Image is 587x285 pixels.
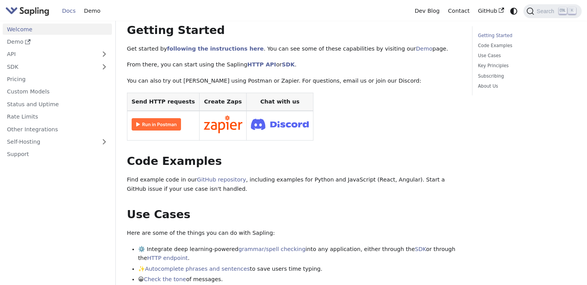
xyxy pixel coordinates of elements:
li: 😀 of messages. [138,275,461,284]
a: Autocomplete phrases and sentences [145,266,250,272]
img: Connect in Zapier [204,115,242,133]
a: SDK [282,61,294,68]
th: Chat with us [247,93,313,111]
a: Use Cases [478,52,573,59]
li: ⚙️ Integrate deep learning-powered into any application, either through the or through the . [138,245,461,263]
a: GitHub [474,5,508,17]
img: Sapling.ai [5,5,49,17]
a: Dev Blog [410,5,443,17]
a: Custom Models [3,86,112,97]
button: Expand sidebar category 'SDK' [96,61,112,72]
a: Status and Uptime [3,98,112,110]
a: following the instructions here [167,46,264,52]
a: About Us [478,83,573,90]
h2: Getting Started [127,24,461,37]
img: Join Discord [251,116,309,132]
a: Welcome [3,24,112,35]
th: Send HTTP requests [127,93,199,111]
a: Rate Limits [3,111,112,122]
a: Check the tone [144,276,186,282]
a: Code Examples [478,42,573,49]
a: HTTP API [247,61,276,68]
a: GitHub repository [197,176,246,183]
a: Other Integrations [3,124,112,135]
h2: Use Cases [127,208,461,222]
button: Switch between dark and light mode (currently system mode) [508,5,519,17]
p: You can also try out [PERSON_NAME] using Postman or Zapier. For questions, email us or join our D... [127,76,461,86]
a: Demo [80,5,105,17]
a: Demo [3,36,112,47]
p: From there, you can start using the Sapling or . [127,60,461,70]
a: Sapling.ai [5,5,52,17]
a: SDK [415,246,426,252]
a: Support [3,149,112,160]
h2: Code Examples [127,154,461,168]
p: Here are some of the things you can do with Sapling: [127,229,461,238]
th: Create Zaps [199,93,247,111]
p: Get started by . You can see some of these capabilities by visiting our page. [127,44,461,54]
a: API [3,49,96,60]
a: HTTP endpoint [147,255,188,261]
li: ✨ to save users time typing. [138,265,461,274]
a: Contact [444,5,474,17]
button: Expand sidebar category 'API' [96,49,112,60]
a: Pricing [3,74,112,85]
a: Docs [58,5,80,17]
a: Subscribing [478,73,573,80]
img: Run in Postman [132,118,181,131]
button: Search (Ctrl+K) [523,4,581,18]
a: Key Principles [478,62,573,70]
p: Find example code in our , including examples for Python and JavaScript (React, Angular). Start a... [127,175,461,194]
kbd: K [568,7,576,14]
a: Demo [416,46,433,52]
a: grammar/spell checking [239,246,306,252]
a: SDK [3,61,96,72]
a: Self-Hosting [3,136,112,148]
a: Getting Started [478,32,573,39]
span: Search [534,8,559,14]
